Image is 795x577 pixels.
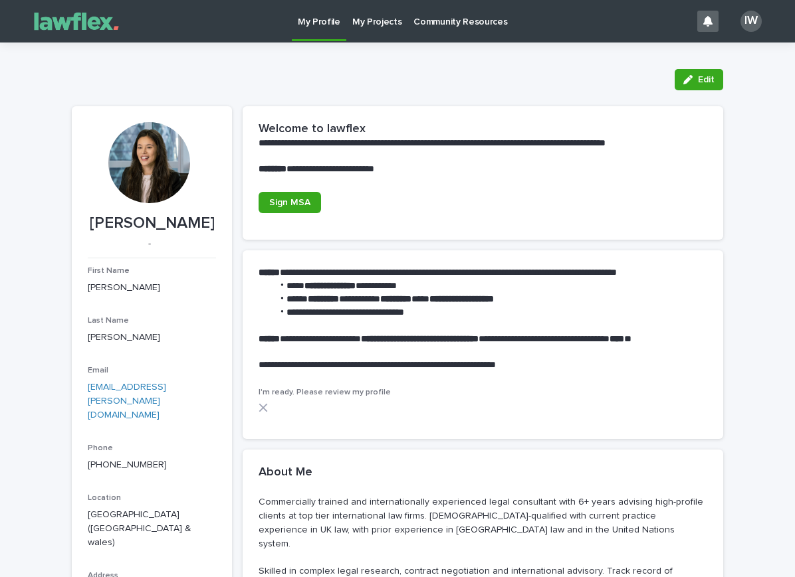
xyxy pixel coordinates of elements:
[88,494,121,502] span: Location
[88,281,216,295] p: [PERSON_NAME]
[88,367,108,374] span: Email
[88,444,113,452] span: Phone
[88,317,129,325] span: Last Name
[88,267,130,275] span: First Name
[740,11,762,32] div: IW
[27,8,126,35] img: Gnvw4qrBSHOAfo8VMhG6
[88,238,211,250] p: -
[88,214,216,233] p: [PERSON_NAME]
[88,508,216,549] p: [GEOGRAPHIC_DATA] ([GEOGRAPHIC_DATA] & wales)
[88,382,166,420] a: [EMAIL_ADDRESS][PERSON_NAME][DOMAIN_NAME]
[675,69,723,90] button: Edit
[88,331,216,345] p: [PERSON_NAME]
[259,122,366,137] h2: Welcome to lawflex
[698,75,715,84] span: Edit
[259,192,321,213] a: Sign MSA
[259,388,391,396] span: I'm ready. Please review my profile
[269,198,310,207] span: Sign MSA
[88,458,216,472] p: [PHONE_NUMBER]
[259,465,312,480] h2: About Me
